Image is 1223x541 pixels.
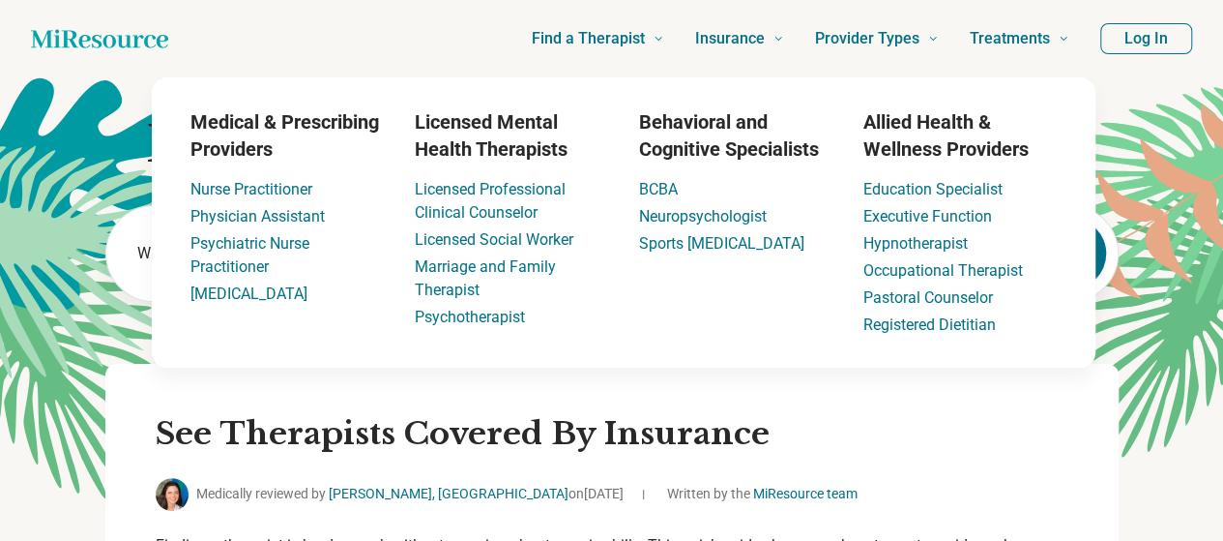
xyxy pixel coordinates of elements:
span: Written by the [667,484,858,504]
div: Provider Types [36,77,1211,368]
a: Marriage and Family Therapist [415,257,556,299]
h3: Licensed Mental Health Therapists [415,108,608,163]
a: Education Specialist [863,180,1003,198]
h3: Medical & Prescribing Providers [190,108,384,163]
a: Occupational Therapist [863,261,1023,280]
h3: Allied Health & Wellness Providers [863,108,1057,163]
a: Sports [MEDICAL_DATA] [639,234,804,253]
a: Licensed Professional Clinical Counselor [415,180,566,222]
a: MiResource team [753,486,858,501]
a: Registered Dietitian [863,316,996,334]
a: Licensed Social Worker [415,230,573,249]
span: Treatments [970,25,1050,52]
a: BCBA [639,180,678,198]
a: Pastoral Counselor [863,288,993,307]
a: [MEDICAL_DATA] [190,285,307,303]
a: Hypnotherapist [863,234,968,253]
a: [PERSON_NAME], [GEOGRAPHIC_DATA] [329,486,568,501]
span: Find a Therapist [532,25,645,52]
span: Provider Types [815,25,919,52]
a: Executive Function [863,207,992,225]
a: Neuropsychologist [639,207,767,225]
h3: Behavioral and Cognitive Specialists [639,108,832,163]
span: Insurance [695,25,765,52]
a: Home page [31,19,168,58]
a: Physician Assistant [190,207,325,225]
span: on [DATE] [568,486,624,501]
a: Psychotherapist [415,308,525,326]
a: Nurse Practitioner [190,180,312,198]
button: Log In [1100,23,1192,54]
a: Psychiatric Nurse Practitioner [190,234,309,276]
span: Medically reviewed by [196,484,624,504]
h2: See Therapists Covered By Insurance [156,414,1068,455]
